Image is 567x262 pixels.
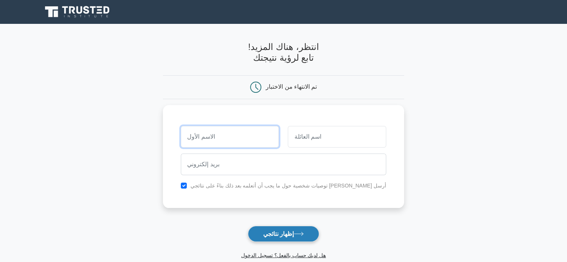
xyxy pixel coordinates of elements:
[241,252,326,258] a: هل لديك حساب بالفعل؟ تسجيل الدخول
[253,53,314,63] font: تابع لرؤية نتيجتك
[190,183,386,189] font: أرسل [PERSON_NAME] توصيات شخصية حول ما يجب أن أتعلمه بعد ذلك بناءً على نتائجي
[266,83,317,90] font: تم الانتهاء من الاختبار
[248,42,319,52] font: انتظر، هناك المزيد!
[263,231,294,237] font: إظهار نتائجي
[248,226,319,242] button: إظهار نتائجي
[181,126,279,148] input: الاسم الأول
[288,126,386,148] input: اسم العائلة
[181,154,386,175] input: بريد إلكتروني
